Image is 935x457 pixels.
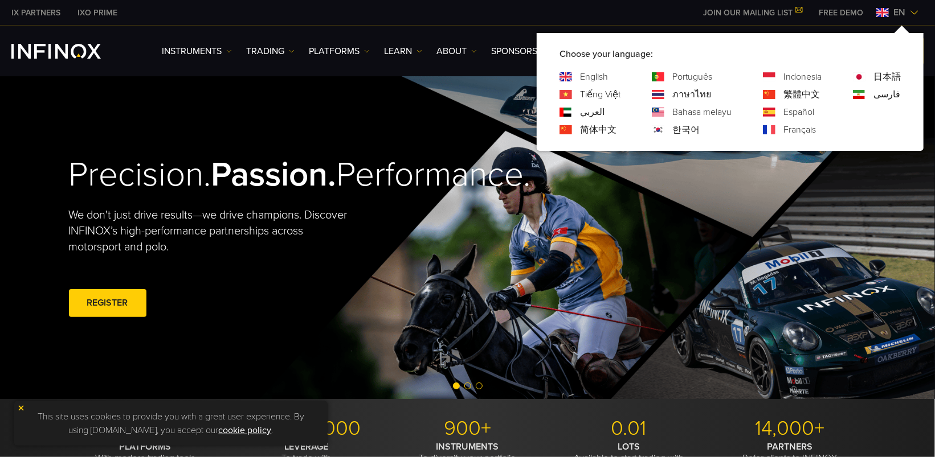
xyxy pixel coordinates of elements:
[211,154,337,195] strong: Passion.
[783,105,814,119] a: Language
[783,88,820,101] a: Language
[246,44,295,58] a: TRADING
[69,289,146,317] a: REGISTER
[580,88,620,101] a: Language
[491,44,556,58] a: SPONSORSHIPS
[695,8,810,18] a: JOIN OUR MAILING LIST
[69,7,126,19] a: INFINOX
[11,44,128,59] a: INFINOX Logo
[580,123,616,137] a: Language
[672,105,732,119] a: Language
[873,70,901,84] a: Language
[436,44,477,58] a: ABOUT
[618,441,640,452] strong: LOTS
[580,105,605,119] a: Language
[810,7,872,19] a: INFINOX MENU
[873,88,900,101] a: Language
[672,70,712,84] a: Language
[309,44,370,58] a: PLATFORMS
[17,404,25,412] img: yellow close icon
[476,382,483,389] span: Go to slide 3
[714,416,867,441] p: 14,000+
[464,382,471,389] span: Go to slide 2
[219,425,272,436] a: cookie policy
[767,441,813,452] strong: PARTNERS
[783,70,822,84] a: Language
[553,416,705,441] p: 0.01
[672,88,711,101] a: Language
[162,44,232,58] a: Instruments
[889,6,910,19] span: en
[20,407,322,440] p: This site uses cookies to provide you with a great user experience. By using [DOMAIN_NAME], you a...
[783,123,816,137] a: Language
[436,441,499,452] strong: INSTRUMENTS
[453,382,460,389] span: Go to slide 1
[672,123,700,137] a: Language
[69,207,356,255] p: We don't just drive results—we drive champions. Discover INFINOX’s high-performance partnerships ...
[384,44,422,58] a: Learn
[119,441,171,452] strong: PLATFORMS
[284,441,328,452] strong: LEVERAGE
[3,7,69,19] a: INFINOX
[391,416,544,441] p: 900+
[69,154,428,196] h2: Precision. Performance.
[560,47,901,61] p: Choose your language:
[580,70,608,84] a: Language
